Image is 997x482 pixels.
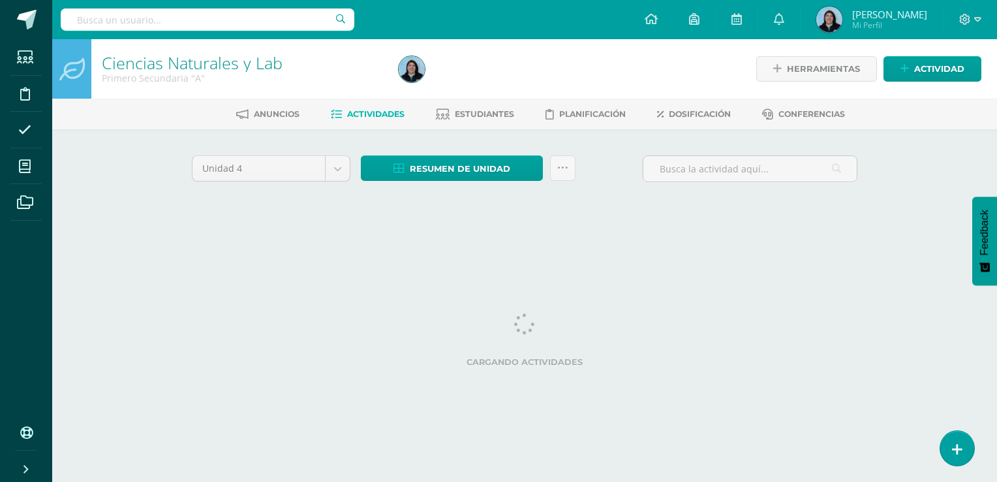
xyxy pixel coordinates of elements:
input: Busca un usuario... [61,8,354,31]
span: Feedback [979,210,990,255]
img: afd8b2c61c88d9f71537f30f7f279c5d.png [399,56,425,82]
a: Resumen de unidad [361,155,543,181]
span: Actividades [347,109,405,119]
span: Resumen de unidad [410,157,510,181]
span: Estudiantes [455,109,514,119]
input: Busca la actividad aquí... [643,156,857,182]
a: Actividades [331,104,405,125]
a: Anuncios [236,104,299,125]
div: Primero Secundaria 'A' [102,72,383,84]
span: [PERSON_NAME] [852,8,927,21]
a: Estudiantes [436,104,514,125]
span: Anuncios [254,109,299,119]
a: Ciencias Naturales y Lab [102,52,283,74]
label: Cargando actividades [192,357,857,367]
a: Unidad 4 [192,156,350,181]
span: Planificación [559,109,626,119]
a: Conferencias [762,104,845,125]
a: Actividad [883,56,981,82]
span: Unidad 4 [202,156,315,181]
span: Dosificación [669,109,731,119]
h1: Ciencias Naturales y Lab [102,54,383,72]
a: Planificación [545,104,626,125]
button: Feedback - Mostrar encuesta [972,197,997,285]
img: afd8b2c61c88d9f71537f30f7f279c5d.png [816,7,842,33]
span: Herramientas [787,57,860,81]
a: Herramientas [756,56,877,82]
span: Conferencias [778,109,845,119]
a: Dosificación [657,104,731,125]
span: Actividad [914,57,964,81]
span: Mi Perfil [852,20,927,31]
